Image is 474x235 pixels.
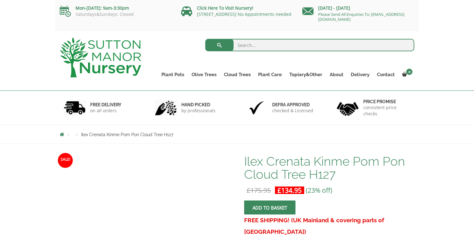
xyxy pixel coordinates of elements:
[205,39,415,51] input: Search...
[286,70,326,79] a: Topiary&Other
[58,153,73,168] span: Sale!
[60,37,141,77] img: logo
[398,70,414,79] a: 0
[60,4,172,12] p: Mon-[DATE]: 9am-3:30pm
[326,70,347,79] a: About
[81,132,173,137] span: Ilex Crenata Kinme Pom Pon Cloud Tree H127
[60,132,414,137] nav: Breadcrumbs
[272,102,313,108] h6: Defra approved
[64,100,86,116] img: 1.jpg
[244,155,414,181] h1: Ilex Crenata Kinme Pom Pon Cloud Tree H127
[220,70,254,79] a: Cloud Trees
[254,70,286,79] a: Plant Care
[318,12,404,22] a: Please Send All Enquiries To: [EMAIL_ADDRESS][DOMAIN_NAME]
[181,102,216,108] h6: hand picked
[272,108,313,114] p: checked & Licensed
[277,186,281,195] span: £
[347,70,373,79] a: Delivery
[277,186,302,195] bdi: 134.95
[188,70,220,79] a: Olive Trees
[406,69,412,75] span: 0
[244,200,295,214] button: Add to basket
[155,100,177,116] img: 2.jpg
[90,102,121,108] h6: FREE DELIVERY
[306,186,332,195] span: (23% off)
[337,98,359,117] img: 4.jpg
[247,186,271,195] bdi: 175.95
[246,100,267,116] img: 3.jpg
[302,4,414,12] p: [DATE] - [DATE]
[373,70,398,79] a: Contact
[363,99,411,104] h6: Price promise
[363,104,411,117] p: consistent price checks
[197,5,253,11] a: Click Here To Visit Nursery!
[90,108,121,114] p: on all orders
[247,186,250,195] span: £
[158,70,188,79] a: Plant Pots
[60,12,172,17] p: Saturdays&Sundays: Closed
[181,108,216,114] p: by professionals
[197,11,291,17] a: [STREET_ADDRESS] No Appointments needed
